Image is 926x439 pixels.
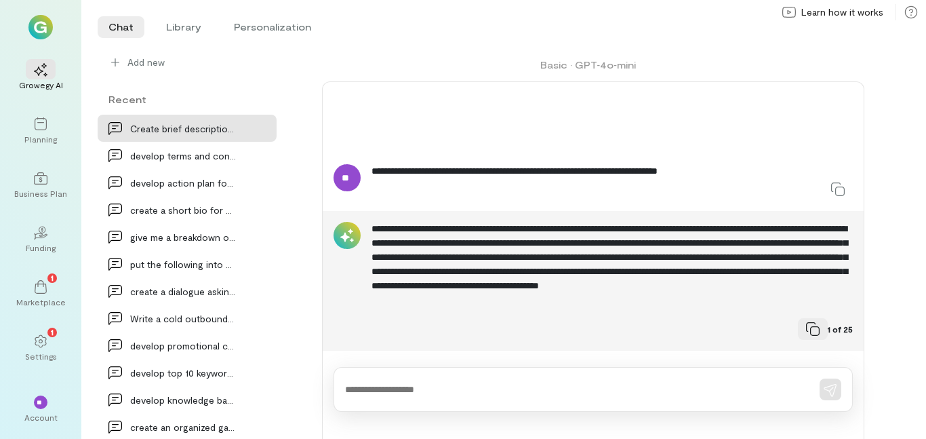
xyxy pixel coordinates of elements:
[130,121,236,136] div: Create brief description on SPS Midwest, a handym…
[130,339,236,353] div: develop promotional campaign for cleaning out tra…
[98,16,144,38] li: Chat
[24,412,58,423] div: Account
[16,52,65,101] a: Growegy AI
[16,161,65,210] a: Business Plan
[24,134,57,145] div: Planning
[16,324,65,373] a: Settings
[51,271,54,284] span: 1
[130,420,236,434] div: create an organized game plan for a playground di…
[127,56,165,69] span: Add new
[16,297,66,307] div: Marketplace
[130,230,236,244] div: give me a breakdown of my business credit
[16,107,65,155] a: Planning
[130,176,236,190] div: develop action plan for a chief executive officer…
[828,324,853,335] span: 1 of 25
[130,366,236,380] div: develop top 10 keywords for [DOMAIN_NAME] and th…
[16,215,65,264] a: Funding
[801,5,883,19] span: Learn how it works
[130,203,236,217] div: create a short bio for a pest control services co…
[25,351,57,362] div: Settings
[155,16,212,38] li: Library
[130,284,236,299] div: create a dialogue asking for money for services u…
[19,79,63,90] div: Growegy AI
[14,188,67,199] div: Business Plan
[130,393,236,407] div: develop knowledge base brief description for AI c…
[130,311,236,326] div: Write a cold outbound email to a prospective cust…
[16,269,65,318] a: Marketplace
[223,16,322,38] li: Personalization
[98,92,277,107] div: Recent
[51,326,54,338] span: 1
[130,149,236,163] div: develop terms and condition disclosure for SPSmid…
[26,242,56,253] div: Funding
[130,257,236,271] div: put the following into a checklist. put only the…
